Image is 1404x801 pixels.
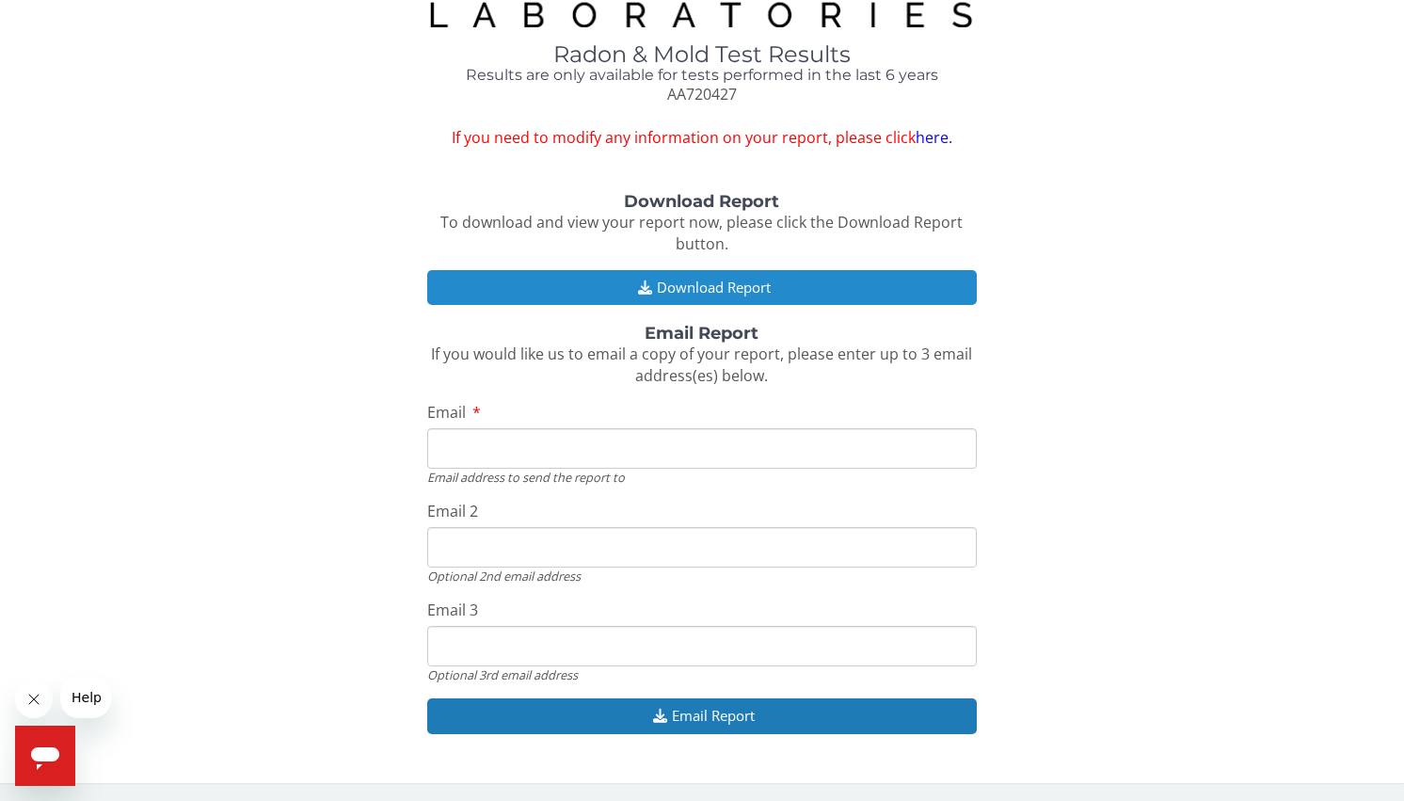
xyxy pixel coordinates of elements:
[427,67,978,84] h4: Results are only available for tests performed in the last 6 years
[427,568,978,585] div: Optional 2nd email address
[645,323,758,344] strong: Email Report
[15,681,53,718] iframe: Close message
[427,469,978,486] div: Email address to send the report to
[427,698,978,733] button: Email Report
[15,726,75,786] iframe: Button to launch messaging window
[667,84,737,104] span: AA720427
[427,600,478,620] span: Email 3
[60,677,111,718] iframe: Message from company
[624,191,779,212] strong: Download Report
[427,666,978,683] div: Optional 3rd email address
[427,501,478,521] span: Email 2
[427,127,978,149] span: If you need to modify any information on your report, please click
[427,42,978,67] h1: Radon & Mold Test Results
[427,270,978,305] button: Download Report
[440,212,963,254] span: To download and view your report now, please click the Download Report button.
[916,127,952,148] a: here.
[427,402,466,423] span: Email
[431,344,972,386] span: If you would like us to email a copy of your report, please enter up to 3 email address(es) below.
